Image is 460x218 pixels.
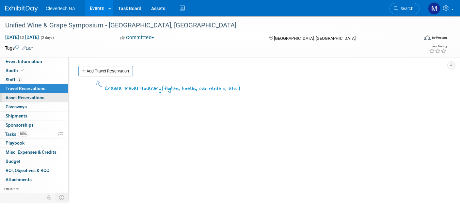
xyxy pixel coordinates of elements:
a: more [0,184,68,193]
span: Playbook [6,140,24,146]
span: [GEOGRAPHIC_DATA], [GEOGRAPHIC_DATA] [274,36,356,41]
span: Booth [6,68,25,73]
span: Travel Reservations [6,86,45,91]
span: Event Information [6,59,42,64]
a: Edit [22,46,33,51]
td: Tags [5,45,33,51]
a: Playbook [0,139,68,148]
span: Tasks [5,132,28,137]
span: Shipments [6,113,27,118]
a: ROI, Objectives & ROO [0,166,68,175]
a: Misc. Expenses & Credits [0,148,68,157]
span: ) [238,85,241,91]
div: Create travel itinerary [105,84,241,93]
span: Staff [6,77,22,82]
span: [DATE] [DATE] [5,34,39,40]
span: Attachments [6,177,32,182]
a: Add Travel Reservation [78,66,133,76]
a: Sponsorships [0,121,68,130]
div: Unified Wine & Grape Symposium - [GEOGRAPHIC_DATA], [GEOGRAPHIC_DATA] [3,20,409,31]
a: Giveaways [0,102,68,111]
a: Attachments [0,175,68,184]
i: Booth reservation complete [21,69,24,72]
a: Budget [0,157,68,166]
span: flights, hotels, car rentals, etc. [165,85,238,92]
div: Event Rating [429,45,447,48]
span: 100% [18,132,28,136]
a: Event Information [0,57,68,66]
a: Shipments [0,112,68,120]
span: more [4,186,15,191]
span: Asset Reservations [6,95,44,100]
a: Search [389,3,420,14]
img: ExhibitDay [5,6,38,12]
a: Staff2 [0,75,68,84]
span: 2 [17,77,22,82]
span: (2 days) [40,36,54,40]
a: Booth [0,66,68,75]
a: Travel Reservations [0,84,68,93]
img: Mariale Ryff [428,2,440,15]
div: In-Person [432,35,447,40]
a: Asset Reservations [0,93,68,102]
button: Committed [118,34,157,41]
span: Clevertech NA [46,6,75,11]
span: Giveaways [6,104,27,109]
div: Event Format [381,34,447,44]
span: Sponsorships [6,122,34,128]
a: Tasks100% [0,130,68,139]
span: Search [398,6,413,11]
span: Misc. Expenses & Credits [6,149,56,155]
img: Format-Inperson.png [424,35,431,40]
span: to [19,35,25,40]
td: Personalize Event Tab Strip [44,193,55,202]
span: ROI, Objectives & ROO [6,168,49,173]
span: ( [162,85,165,91]
td: Toggle Event Tabs [55,193,69,202]
span: Budget [6,159,20,164]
